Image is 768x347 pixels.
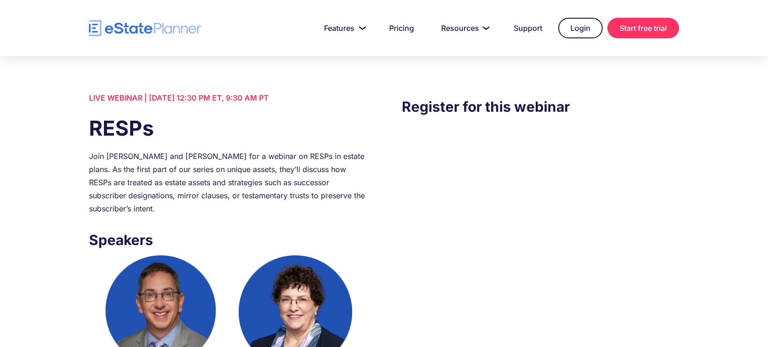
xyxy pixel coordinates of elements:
a: Features [313,19,373,37]
h1: RESPs [89,114,366,143]
a: Support [502,19,554,37]
iframe: Form 0 [402,136,679,304]
div: LIVE WEBINAR | [DATE] 12:30 PM ET, 9:30 AM PT [89,91,366,104]
a: Resources [430,19,498,37]
a: Pricing [378,19,425,37]
div: Join [PERSON_NAME] and [PERSON_NAME] for a webinar on RESPs in estate plans. As the first part of... [89,150,366,215]
h3: Speakers [89,229,366,251]
a: Start free trial [607,18,679,38]
h3: Register for this webinar [402,96,679,117]
a: home [89,20,201,36]
a: Login [558,18,603,38]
